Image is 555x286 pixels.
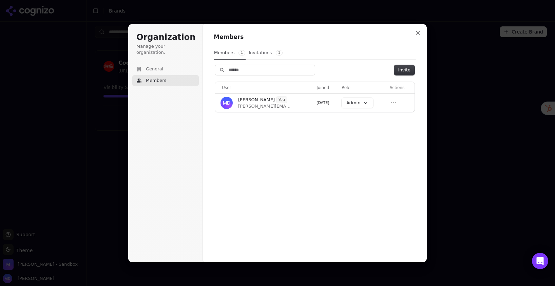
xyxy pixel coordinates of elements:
span: 1 [276,50,283,56]
button: Invitations [248,46,283,59]
div: Open Intercom Messenger [532,253,548,269]
button: Open menu [389,98,398,107]
th: Joined [314,82,339,93]
button: Close modal [412,27,424,39]
span: [PERSON_NAME][EMAIL_ADDRESS] [238,103,292,109]
h1: Members [214,33,416,41]
button: General [132,64,199,74]
button: Members [214,46,246,60]
img: Melissa Dowd [221,97,233,109]
span: You [276,97,287,103]
span: General [146,66,163,72]
button: Members [132,75,199,86]
button: Admin [342,98,373,108]
th: User [215,82,314,93]
span: 1 [238,50,245,56]
p: Manage your organization. [136,43,195,56]
span: Members [146,78,166,84]
button: Invite [394,65,415,75]
th: Role [339,82,387,93]
h1: Organization [136,32,195,43]
span: [PERSON_NAME] [238,97,275,103]
input: Search [215,65,315,75]
th: Actions [387,82,415,93]
span: [DATE] [317,101,329,105]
